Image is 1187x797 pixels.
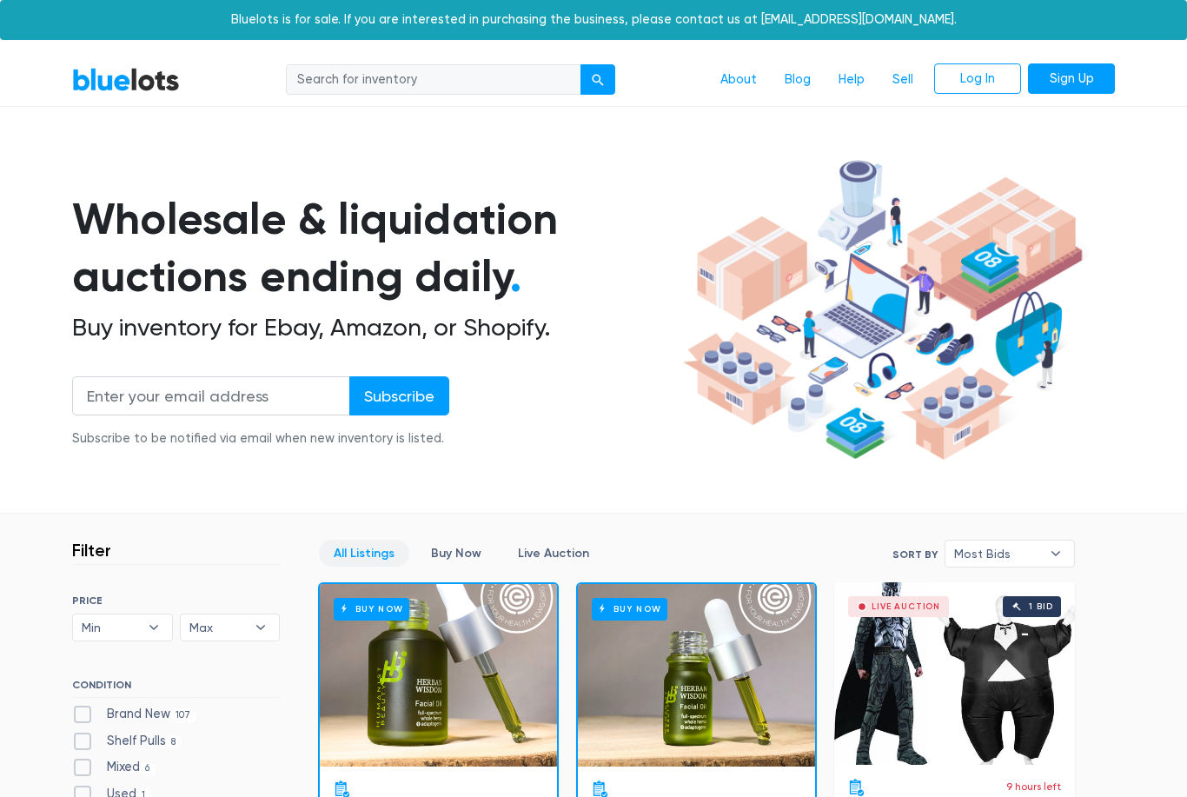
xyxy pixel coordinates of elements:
a: Log In [934,63,1021,95]
b: ▾ [242,614,279,641]
span: 107 [170,708,196,722]
img: hero-ee84e7d0318cb26816c560f6b4441b76977f77a177738b4e94f68c95b2b83dbb.png [677,152,1089,468]
h3: Filter [72,540,111,561]
div: Subscribe to be notified via email when new inventory is listed. [72,429,449,448]
a: Sign Up [1028,63,1115,95]
div: Live Auction [872,602,940,611]
span: Max [189,614,247,641]
a: About [706,63,771,96]
span: 8 [166,735,182,749]
a: Blog [771,63,825,96]
span: . [510,250,521,302]
h6: Buy Now [592,598,667,620]
label: Brand New [72,705,196,724]
a: All Listings [319,540,409,567]
a: Buy Now [416,540,496,567]
input: Enter your email address [72,376,350,415]
h6: CONDITION [72,679,280,698]
label: Sort By [892,547,938,562]
span: Min [82,614,139,641]
a: Buy Now [578,584,815,767]
a: Sell [879,63,927,96]
h6: Buy Now [334,598,409,620]
a: Help [825,63,879,96]
label: Mixed [72,758,156,777]
input: Search for inventory [286,64,581,96]
a: Buy Now [320,584,557,767]
input: Subscribe [349,376,449,415]
b: ▾ [1038,541,1074,567]
div: 1 bid [1029,602,1052,611]
label: Shelf Pulls [72,732,182,751]
span: Most Bids [954,541,1041,567]
span: 6 [140,762,156,776]
a: Live Auction [503,540,604,567]
a: Live Auction 1 bid [834,582,1075,765]
h1: Wholesale & liquidation auctions ending daily [72,190,677,306]
a: BlueLots [72,67,180,92]
h2: Buy inventory for Ebay, Amazon, or Shopify. [72,313,677,342]
h6: PRICE [72,594,280,607]
b: ▾ [136,614,172,641]
p: 9 hours left [1006,779,1061,794]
